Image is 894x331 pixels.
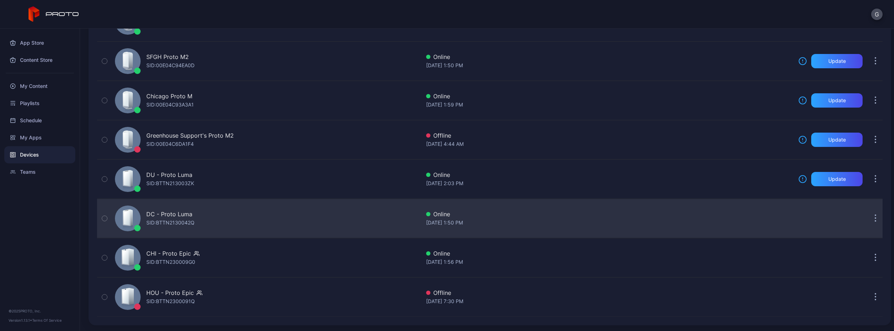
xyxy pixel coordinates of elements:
[146,210,192,218] div: DC - Proto Luma
[4,146,75,163] a: Devices
[811,93,863,108] button: Update
[9,318,32,322] span: Version 1.13.1 •
[146,140,194,148] div: SID: 00E04C6DA1F4
[828,137,846,143] div: Update
[32,318,62,322] a: Terms Of Service
[426,140,793,148] div: [DATE] 4:44 AM
[426,53,793,61] div: Online
[426,171,793,179] div: Online
[146,288,194,297] div: HOU - Proto Epic
[426,249,793,258] div: Online
[426,100,793,109] div: [DATE] 1:59 PM
[4,129,75,146] a: My Apps
[426,288,793,297] div: Offline
[146,53,189,61] div: SFGH Proto M2
[4,112,75,129] a: Schedule
[146,297,195,306] div: SID: BTTN2300091Q
[146,258,195,266] div: SID: BTTN230009G0
[426,92,793,100] div: Online
[828,58,846,64] div: Update
[426,61,793,70] div: [DATE] 1:50 PM
[146,61,195,70] div: SID: 00E04C94EA0D
[4,51,75,69] a: Content Store
[146,179,194,188] div: SID: BTTN213003ZK
[4,78,75,95] a: My Content
[146,218,195,227] div: SID: BTTN2130042Q
[146,100,194,109] div: SID: 00E04C93A3A1
[146,171,192,179] div: DU - Proto Luma
[146,131,234,140] div: Greenhouse Support's Proto M2
[811,172,863,186] button: Update
[811,54,863,68] button: Update
[426,258,793,266] div: [DATE] 1:56 PM
[146,249,191,258] div: CHI - Proto Epic
[871,9,883,20] button: G
[146,92,192,100] div: Chicago Proto M
[4,95,75,112] a: Playlists
[828,98,846,103] div: Update
[4,163,75,181] a: Teams
[426,218,793,227] div: [DATE] 1:50 PM
[828,176,846,182] div: Update
[9,308,71,314] div: © 2025 PROTO, Inc.
[4,34,75,51] a: App Store
[426,297,793,306] div: [DATE] 7:30 PM
[811,133,863,147] button: Update
[426,179,793,188] div: [DATE] 2:03 PM
[426,210,793,218] div: Online
[426,131,793,140] div: Offline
